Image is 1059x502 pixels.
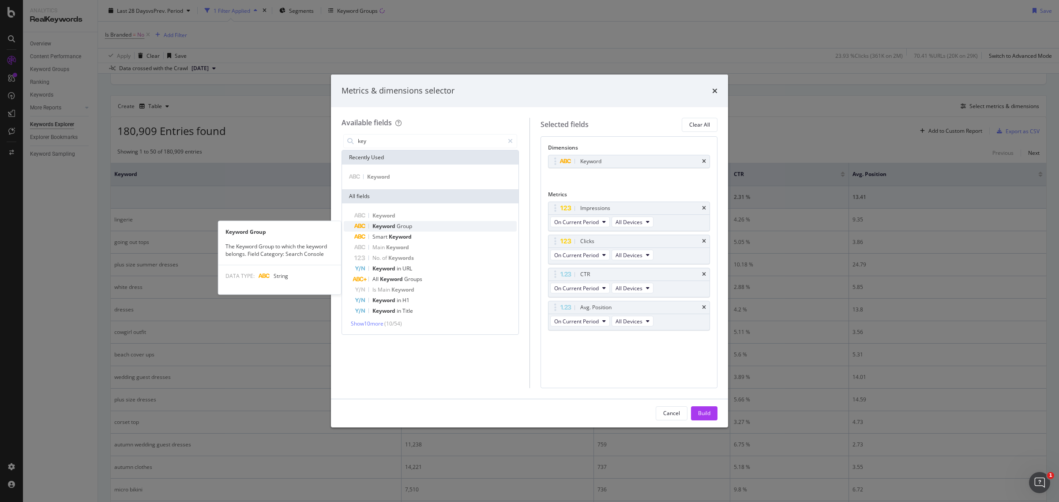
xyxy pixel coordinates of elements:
[554,318,599,325] span: On Current Period
[548,301,710,330] div: Avg. PositiontimesOn Current PeriodAll Devices
[580,237,594,246] div: Clicks
[342,189,518,203] div: All fields
[702,239,706,244] div: times
[580,270,590,279] div: CTR
[712,85,717,97] div: times
[331,75,728,427] div: modal
[702,272,706,277] div: times
[372,233,389,240] span: Smart
[372,254,382,262] span: No.
[548,155,710,168] div: Keywordtimes
[612,316,653,326] button: All Devices
[372,212,395,219] span: Keyword
[548,191,710,202] div: Metrics
[397,222,412,230] span: Group
[372,222,397,230] span: Keyword
[404,275,422,283] span: Groups
[550,217,610,227] button: On Current Period
[612,217,653,227] button: All Devices
[402,265,412,272] span: URL
[357,135,504,148] input: Search by field name
[580,204,610,213] div: Impressions
[386,244,409,251] span: Keyword
[691,406,717,420] button: Build
[384,320,402,327] span: ( 10 / 54 )
[682,118,717,132] button: Clear All
[616,285,642,292] span: All Devices
[397,265,402,272] span: in
[1029,472,1050,493] iframe: Intercom live chat
[656,406,687,420] button: Cancel
[548,268,710,297] div: CTRtimesOn Current PeriodAll Devices
[698,409,710,417] div: Build
[372,244,386,251] span: Main
[378,286,391,293] span: Main
[372,286,378,293] span: Is
[372,296,397,304] span: Keyword
[372,275,380,283] span: All
[616,318,642,325] span: All Devices
[397,296,402,304] span: in
[380,275,404,283] span: Keyword
[554,251,599,259] span: On Current Period
[616,218,642,226] span: All Devices
[541,120,589,130] div: Selected fields
[342,118,392,127] div: Available fields
[554,218,599,226] span: On Current Period
[218,243,341,258] div: The Keyword Group to which the keyword belongs. Field Category: Search Console
[689,121,710,128] div: Clear All
[548,144,710,155] div: Dimensions
[616,251,642,259] span: All Devices
[550,283,610,293] button: On Current Period
[402,296,409,304] span: H1
[351,320,383,327] span: Show 10 more
[388,254,414,262] span: Keywords
[580,303,612,312] div: Avg. Position
[342,150,518,165] div: Recently Used
[1047,472,1054,479] span: 1
[397,307,402,315] span: in
[550,316,610,326] button: On Current Period
[372,307,397,315] span: Keyword
[702,206,706,211] div: times
[548,202,710,231] div: ImpressionstimesOn Current PeriodAll Devices
[580,157,601,166] div: Keyword
[382,254,388,262] span: of
[663,409,680,417] div: Cancel
[702,159,706,164] div: times
[550,250,610,260] button: On Current Period
[372,265,397,272] span: Keyword
[342,85,454,97] div: Metrics & dimensions selector
[612,283,653,293] button: All Devices
[402,307,413,315] span: Title
[218,228,341,236] div: Keyword Group
[548,235,710,264] div: ClickstimesOn Current PeriodAll Devices
[367,173,390,180] span: Keyword
[554,285,599,292] span: On Current Period
[702,305,706,310] div: times
[612,250,653,260] button: All Devices
[389,233,412,240] span: Keyword
[391,286,414,293] span: Keyword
